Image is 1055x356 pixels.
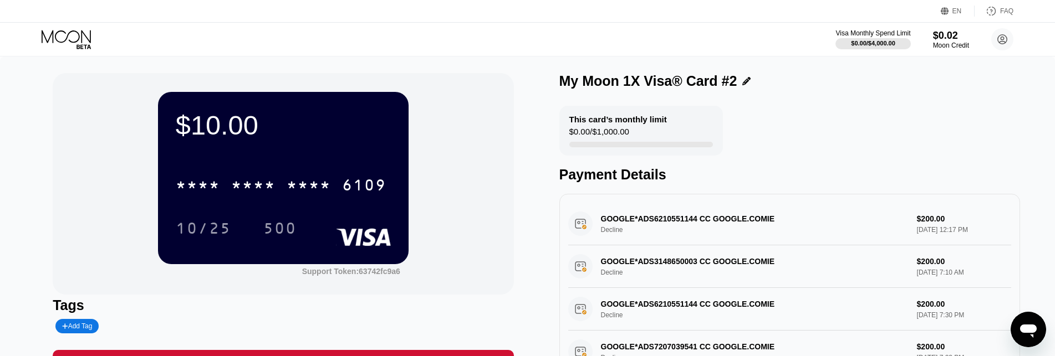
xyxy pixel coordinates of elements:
[835,29,910,37] div: Visa Monthly Spend Limit
[933,42,969,49] div: Moon Credit
[559,73,737,89] div: My Moon 1X Visa® Card #2
[263,221,297,239] div: 500
[62,322,92,330] div: Add Tag
[851,40,895,47] div: $0.00 / $4,000.00
[835,29,910,49] div: Visa Monthly Spend Limit$0.00/$4,000.00
[975,6,1013,17] div: FAQ
[55,319,99,333] div: Add Tag
[1011,312,1046,347] iframe: Button to launch messaging window
[255,214,305,242] div: 500
[342,178,386,195] div: 6109
[941,6,975,17] div: EN
[176,110,391,141] div: $10.00
[167,214,239,242] div: 10/25
[569,115,667,124] div: This card’s monthly limit
[302,267,400,276] div: Support Token: 63742fc9a6
[559,167,1020,183] div: Payment Details
[53,297,513,313] div: Tags
[569,127,629,142] div: $0.00 / $1,000.00
[1000,7,1013,15] div: FAQ
[952,7,962,15] div: EN
[933,30,969,49] div: $0.02Moon Credit
[302,267,400,276] div: Support Token:63742fc9a6
[933,30,969,42] div: $0.02
[176,221,231,239] div: 10/25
